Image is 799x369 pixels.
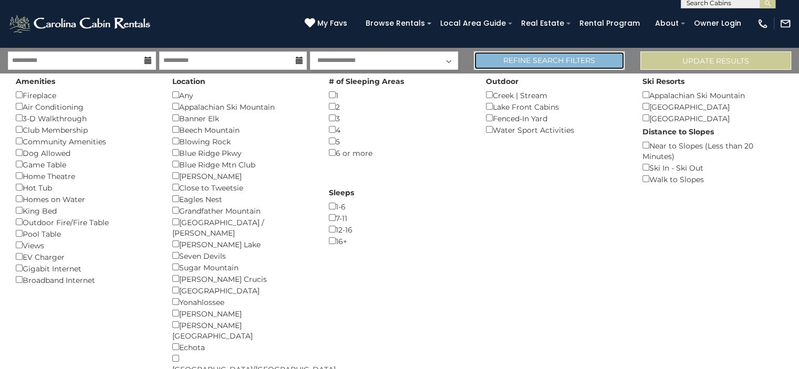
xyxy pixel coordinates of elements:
a: Rental Program [574,15,645,31]
a: My Favs [305,18,350,29]
div: Home Theatre [16,170,157,182]
div: Broadband Internet [16,274,157,286]
div: 12-16 [329,224,470,235]
label: Sleeps [329,187,354,198]
div: Community Amenities [16,135,157,147]
div: Walk to Slopes [642,173,783,185]
div: 4 [329,124,470,135]
div: Blue Ridge Pkwy [172,147,313,159]
div: Grandfather Mountain [172,205,313,216]
label: # of Sleeping Areas [329,76,404,87]
div: Gigabit Internet [16,262,157,274]
div: Dog Allowed [16,147,157,159]
div: 3-D Walkthrough [16,112,157,124]
div: 7-11 [329,212,470,224]
div: Echota [172,341,313,353]
div: EV Charger [16,251,157,262]
div: [GEOGRAPHIC_DATA] [172,284,313,296]
div: Game Table [16,159,157,170]
a: Browse Rentals [360,15,430,31]
div: Any [172,89,313,101]
div: Seven Devils [172,250,313,261]
div: Eagles Nest [172,193,313,205]
a: Refine Search Filters [474,51,625,70]
div: Sugar Mountain [172,261,313,273]
div: Appalachian Ski Mountain [642,89,783,101]
div: Fireplace [16,89,157,101]
div: 3 [329,112,470,124]
div: 5 [329,135,470,147]
div: 2 [329,101,470,112]
button: Update Results [640,51,791,70]
a: Local Area Guide [435,15,511,31]
div: [PERSON_NAME] Crucis [172,273,313,284]
div: Homes on Water [16,193,157,205]
label: Ski Resorts [642,76,684,87]
a: Real Estate [516,15,569,31]
label: Amenities [16,76,55,87]
div: Blue Ridge Mtn Club [172,159,313,170]
img: phone-regular-white.png [757,18,769,29]
div: Appalachian Ski Mountain [172,101,313,112]
div: Creek | Stream [486,89,627,101]
div: Yonahlossee [172,296,313,308]
div: Blowing Rock [172,135,313,147]
img: mail-regular-white.png [780,18,791,29]
label: Distance to Slopes [642,126,714,137]
div: King Bed [16,205,157,216]
div: Water Sport Activities [486,124,627,135]
div: Close to Tweetsie [172,182,313,193]
label: Location [172,76,205,87]
div: Lake Front Cabins [486,101,627,112]
label: Outdoor [486,76,518,87]
div: 1-6 [329,201,470,212]
div: [PERSON_NAME][GEOGRAPHIC_DATA] [172,319,313,341]
div: 6 or more [329,147,470,159]
div: Views [16,239,157,251]
a: Owner Login [689,15,746,31]
img: White-1-2.png [8,13,153,34]
div: 16+ [329,235,470,247]
span: My Favs [317,18,347,29]
a: About [650,15,684,31]
div: Beech Mountain [172,124,313,135]
div: 1 [329,89,470,101]
div: [GEOGRAPHIC_DATA] / [PERSON_NAME] [172,216,313,238]
div: Air Conditioning [16,101,157,112]
div: [PERSON_NAME] Lake [172,238,313,250]
div: [PERSON_NAME] [172,308,313,319]
div: Near to Slopes (Less than 20 Minutes) [642,140,783,162]
div: Pool Table [16,228,157,239]
div: [GEOGRAPHIC_DATA] [642,112,783,124]
div: Club Membership [16,124,157,135]
div: Ski In - Ski Out [642,162,783,173]
div: Outdoor Fire/Fire Table [16,216,157,228]
div: Fenced-In Yard [486,112,627,124]
div: Banner Elk [172,112,313,124]
div: [GEOGRAPHIC_DATA] [642,101,783,112]
div: Hot Tub [16,182,157,193]
div: [PERSON_NAME] [172,170,313,182]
